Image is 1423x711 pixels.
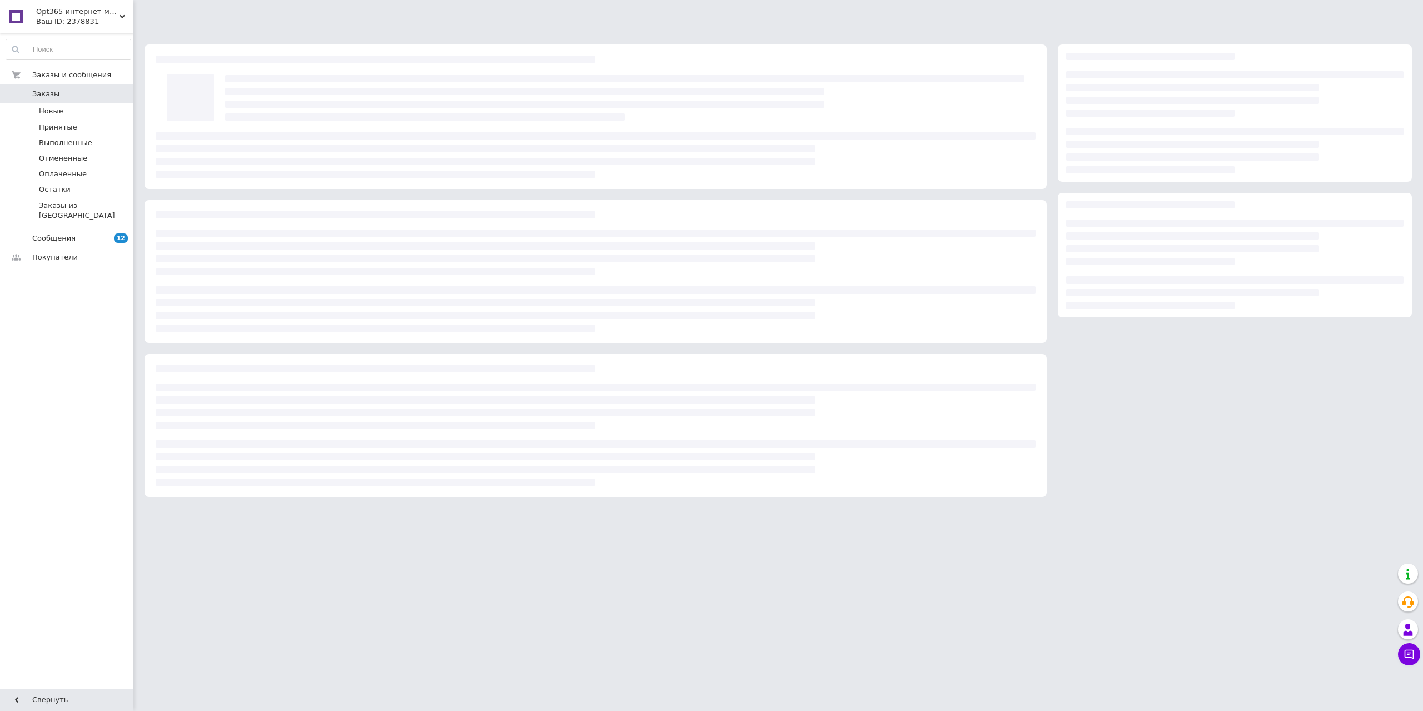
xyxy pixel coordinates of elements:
[39,169,87,179] span: Оплаченные
[39,185,71,195] span: Остатки
[32,252,78,262] span: Покупатели
[39,153,87,163] span: Отмененные
[39,122,77,132] span: Принятые
[114,233,128,243] span: 12
[39,106,63,116] span: Новые
[39,138,92,148] span: Выполненные
[36,17,133,27] div: Ваш ID: 2378831
[39,201,130,221] span: Заказы из [GEOGRAPHIC_DATA]
[32,89,59,99] span: Заказы
[32,233,76,243] span: Сообщения
[6,39,131,59] input: Поиск
[1398,643,1420,665] button: Чат с покупателем
[32,70,111,80] span: Заказы и сообщения
[36,7,120,17] span: Opt365 интернет-магазин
